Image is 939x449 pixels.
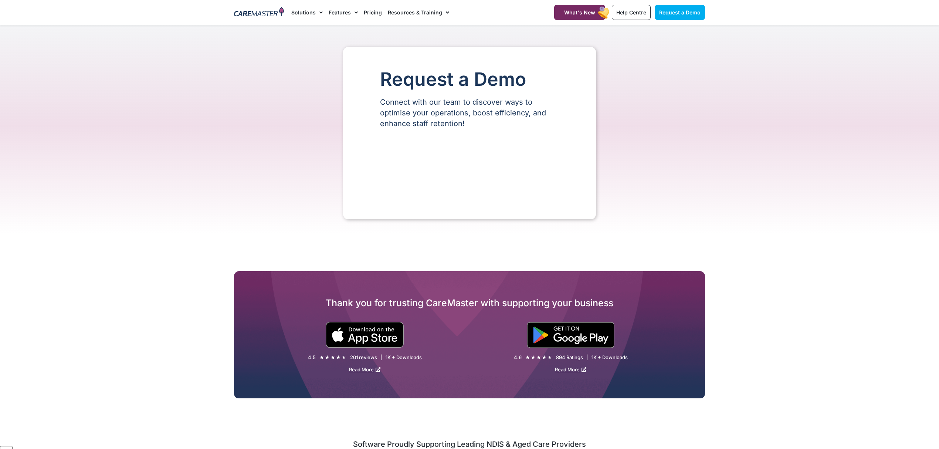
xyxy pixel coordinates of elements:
[350,354,422,361] div: 201 reviews | 1K + Downloads
[536,354,541,361] i: ★
[319,354,346,361] div: 4.5/5
[531,354,536,361] i: ★
[234,7,284,18] img: CareMaster Logo
[342,354,346,361] i: ★
[542,354,547,361] i: ★
[525,354,530,361] i: ★
[380,142,559,197] iframe: Form 0
[616,9,646,16] span: Help Centre
[564,9,595,16] span: What's New
[319,354,324,361] i: ★
[308,354,316,361] div: 4.5
[325,322,404,348] img: small black download on the apple app store button.
[659,9,701,16] span: Request a Demo
[349,367,380,372] a: Read More
[655,5,705,20] a: Request a Demo
[525,354,552,361] div: 4.6/5
[234,297,705,309] h2: Thank you for trusting CareMaster with supporting your business
[330,354,335,361] i: ★
[514,354,522,361] div: 4.6
[554,5,605,20] a: What's New
[380,69,559,90] h1: Request a Demo
[548,354,552,361] i: ★
[612,5,651,20] a: Help Centre
[336,354,341,361] i: ★
[527,322,614,348] img: "Get is on" Black Google play button.
[234,439,705,449] h2: Software Proudly Supporting Leading NDIS & Aged Care Providers
[380,97,559,129] p: Connect with our team to discover ways to optimise your operations, boost efficiency, and enhance...
[556,354,628,361] div: 894 Ratings | 1K + Downloads
[325,354,330,361] i: ★
[555,367,586,372] a: Read More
